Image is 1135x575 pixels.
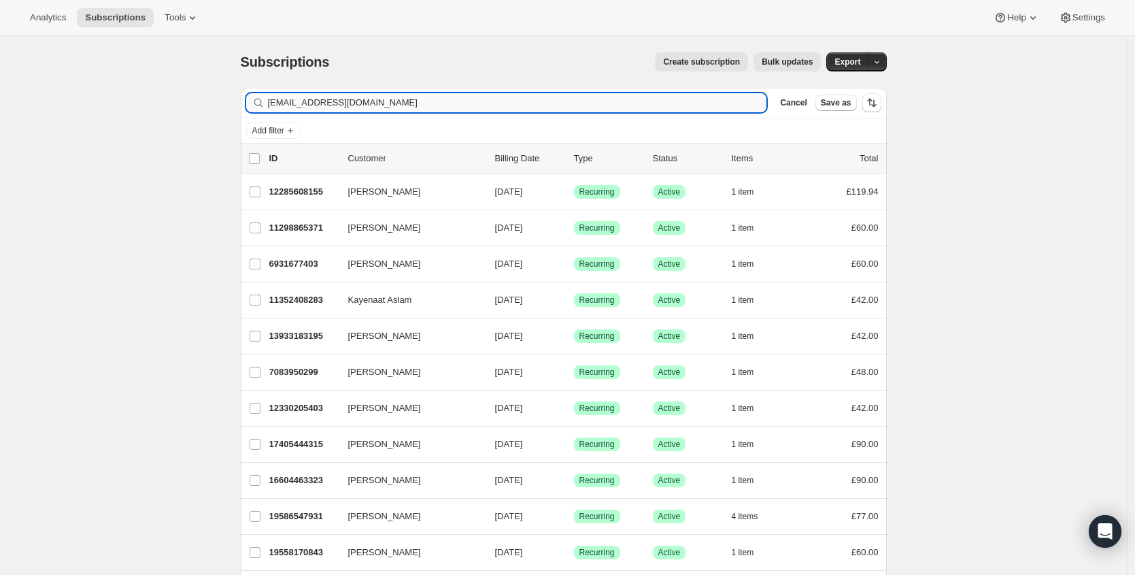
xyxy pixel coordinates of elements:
[495,259,523,269] span: [DATE]
[658,511,681,522] span: Active
[269,254,879,274] div: 6931677403[PERSON_NAME][DATE]SuccessRecurringSuccessActive1 item£60.00
[732,363,769,382] button: 1 item
[732,186,754,197] span: 1 item
[821,97,851,108] span: Save as
[851,295,879,305] span: £42.00
[348,221,421,235] span: [PERSON_NAME]
[348,474,421,487] span: [PERSON_NAME]
[495,331,523,341] span: [DATE]
[732,254,769,274] button: 1 item
[775,95,812,111] button: Cancel
[246,122,301,139] button: Add filter
[252,125,284,136] span: Add filter
[732,331,754,342] span: 1 item
[269,474,337,487] p: 16604463323
[1051,8,1113,27] button: Settings
[851,439,879,449] span: £90.00
[340,433,476,455] button: [PERSON_NAME]
[495,475,523,485] span: [DATE]
[579,331,615,342] span: Recurring
[1072,12,1105,23] span: Settings
[780,97,807,108] span: Cancel
[495,367,523,377] span: [DATE]
[732,543,769,562] button: 1 item
[269,471,879,490] div: 16604463323[PERSON_NAME][DATE]SuccessRecurringSuccessActive1 item£90.00
[30,12,66,23] span: Analytics
[340,542,476,563] button: [PERSON_NAME]
[269,327,879,346] div: 13933183195[PERSON_NAME][DATE]SuccessRecurringSuccessActive1 item£42.00
[269,152,337,165] p: ID
[340,506,476,527] button: [PERSON_NAME]
[860,152,878,165] p: Total
[851,475,879,485] span: £90.00
[862,93,881,112] button: Sort the results
[579,295,615,306] span: Recurring
[495,403,523,413] span: [DATE]
[762,56,813,67] span: Bulk updates
[732,471,769,490] button: 1 item
[732,295,754,306] span: 1 item
[348,401,421,415] span: [PERSON_NAME]
[268,93,767,112] input: Filter subscribers
[340,289,476,311] button: Kayenaat Aslam
[77,8,154,27] button: Subscriptions
[269,218,879,237] div: 11298865371[PERSON_NAME][DATE]SuccessRecurringSuccessActive1 item£60.00
[658,295,681,306] span: Active
[851,367,879,377] span: £48.00
[851,259,879,269] span: £60.00
[269,438,337,451] p: 17405444315
[269,510,337,523] p: 19586547931
[495,547,523,557] span: [DATE]
[340,217,476,239] button: [PERSON_NAME]
[658,331,681,342] span: Active
[340,470,476,491] button: [PERSON_NAME]
[851,403,879,413] span: £42.00
[348,510,421,523] span: [PERSON_NAME]
[340,181,476,203] button: [PERSON_NAME]
[847,186,879,197] span: £119.94
[348,365,421,379] span: [PERSON_NAME]
[985,8,1047,27] button: Help
[851,511,879,521] span: £77.00
[269,507,879,526] div: 19586547931[PERSON_NAME][DATE]SuccessRecurringSuccessActive4 items£77.00
[269,365,337,379] p: 7083950299
[658,439,681,450] span: Active
[495,439,523,449] span: [DATE]
[658,223,681,233] span: Active
[834,56,860,67] span: Export
[340,253,476,275] button: [PERSON_NAME]
[269,293,337,307] p: 11352408283
[732,223,754,233] span: 1 item
[495,186,523,197] span: [DATE]
[165,12,186,23] span: Tools
[732,399,769,418] button: 1 item
[340,325,476,347] button: [PERSON_NAME]
[579,511,615,522] span: Recurring
[579,259,615,269] span: Recurring
[348,546,421,559] span: [PERSON_NAME]
[732,367,754,378] span: 1 item
[348,257,421,271] span: [PERSON_NAME]
[732,152,800,165] div: Items
[732,439,754,450] span: 1 item
[658,259,681,269] span: Active
[1089,515,1121,548] div: Open Intercom Messenger
[269,401,337,415] p: 12330205403
[753,52,821,71] button: Bulk updates
[574,152,642,165] div: Type
[658,403,681,414] span: Active
[156,8,207,27] button: Tools
[826,52,868,71] button: Export
[348,152,484,165] p: Customer
[269,185,337,199] p: 12285608155
[732,291,769,310] button: 1 item
[815,95,857,111] button: Save as
[732,403,754,414] span: 1 item
[269,291,879,310] div: 11352408283Kayenaat Aslam[DATE]SuccessRecurringSuccessActive1 item£42.00
[732,435,769,454] button: 1 item
[269,435,879,454] div: 17405444315[PERSON_NAME][DATE]SuccessRecurringSuccessActive1 item£90.00
[658,547,681,558] span: Active
[269,546,337,559] p: 19558170843
[732,507,773,526] button: 4 items
[851,547,879,557] span: £60.00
